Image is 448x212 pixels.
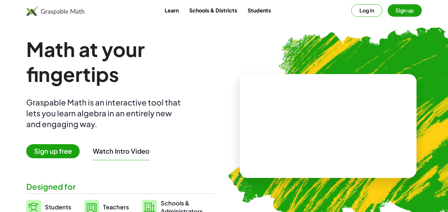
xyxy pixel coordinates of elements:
[184,4,242,16] a: Schools & Districts
[93,147,150,155] button: Watch Intro Video
[279,102,377,151] video: What is this? This is dynamic math notation. Dynamic math notation plays a central role in how Gr...
[159,4,184,16] a: Learn
[26,181,214,192] div: Designed for
[242,4,276,16] a: Students
[351,4,382,17] button: Log in
[26,144,80,158] span: Sign up free
[103,203,129,211] span: Teachers
[26,97,184,129] div: Graspable Math is an interactive tool that lets you learn algebra in an entirely new and engaging...
[45,203,71,211] span: Students
[26,37,214,87] h1: Math at your fingertips
[388,4,422,17] button: Sign up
